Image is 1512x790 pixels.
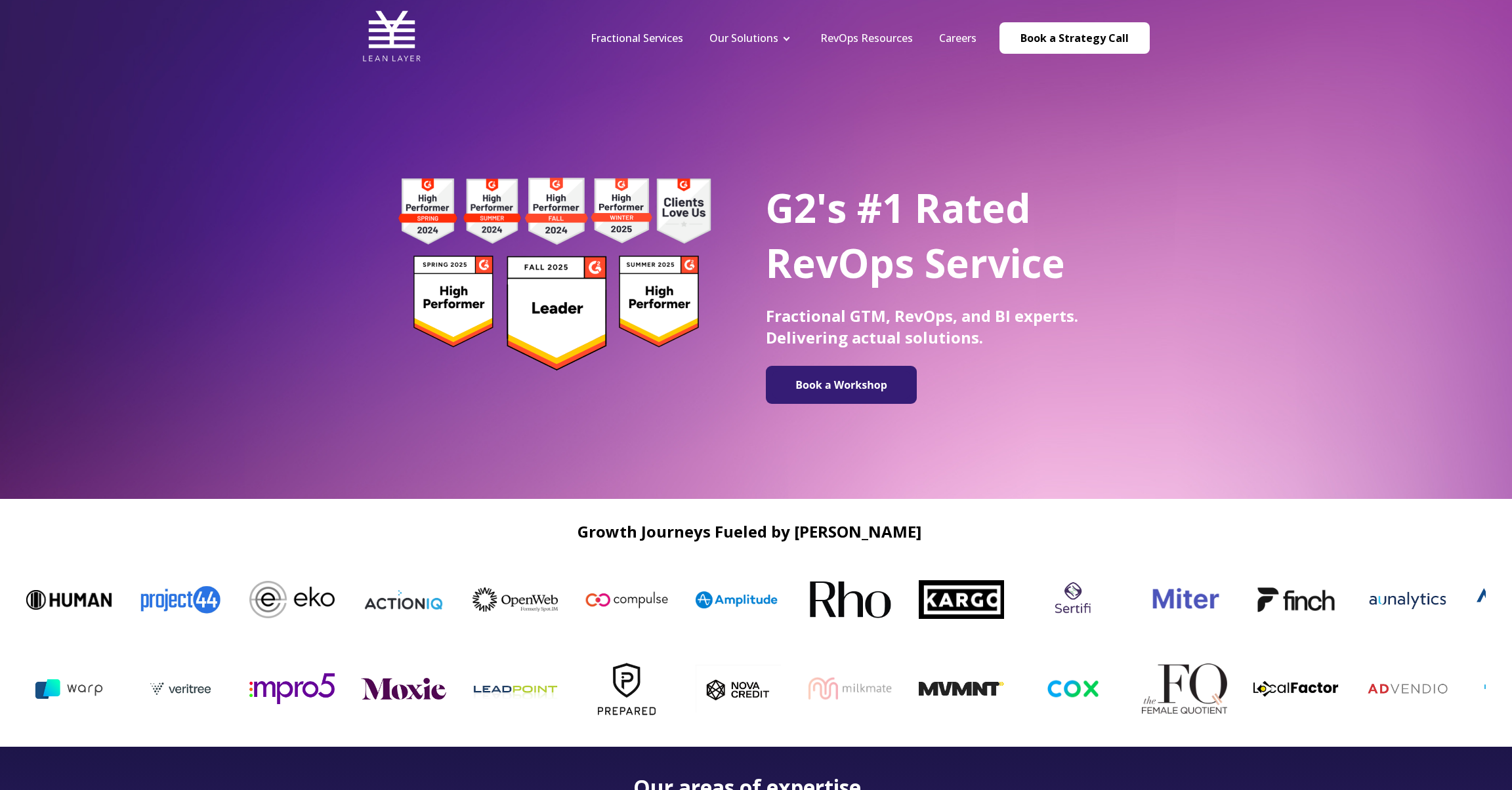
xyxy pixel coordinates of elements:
div: Navigation Menu [577,31,990,45]
h2: Growth Journeys Fueled by [PERSON_NAME] [13,523,1486,540]
img: milkmate [807,676,892,701]
img: LocalFactor [1253,646,1339,732]
a: Our Solutions [709,31,778,45]
img: veritree [138,670,223,707]
img: OpenWeb [472,587,558,612]
img: cox-logo-og-image [1030,675,1116,703]
img: Finch logo [1253,557,1339,642]
img: warp ai [26,672,112,706]
img: g2 badges [375,174,733,374]
a: RevOps Resources [820,31,913,45]
a: Book a Strategy Call [999,22,1150,54]
span: Fractional GTM, RevOps, and BI experts. Delivering actual solutions. [766,305,1078,348]
img: Project44 [138,577,223,622]
img: ActionIQ [361,589,446,611]
img: miter [1142,557,1227,642]
img: aunalytics [1365,585,1450,614]
a: Careers [939,31,976,45]
img: Eko [249,581,335,618]
img: sertifi logo [1030,575,1116,624]
img: Amplitude [696,591,781,608]
img: mpro5 [249,673,335,703]
img: Book a Workshop [772,371,910,399]
img: Kargo [919,580,1004,618]
a: Fractional Services [591,31,683,45]
img: The FQ [1142,663,1227,714]
img: moxie [361,678,446,699]
img: leadpoint [472,646,558,732]
img: Rho-logo-square [807,557,892,642]
img: nova_c [696,665,781,713]
span: G2's #1 Rated RevOps Service [766,181,1065,290]
img: Human [26,590,112,610]
img: Compulse [584,578,669,622]
img: Advendio [1365,665,1450,713]
img: Lean Layer Logo [362,7,421,66]
img: Prepared-Logo [584,646,669,732]
img: MVMNT [919,682,1004,696]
